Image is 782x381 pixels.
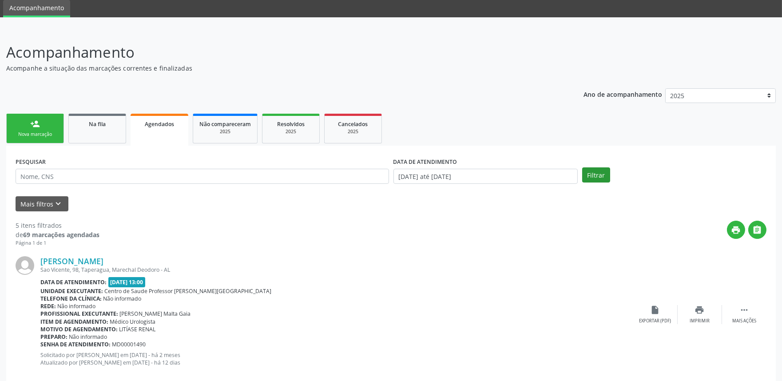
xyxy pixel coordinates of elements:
div: 5 itens filtrados [16,221,99,230]
span: MD00001490 [112,341,146,348]
div: 2025 [199,128,251,135]
i: print [695,305,705,315]
div: Nova marcação [13,131,57,138]
div: 2025 [331,128,375,135]
b: Senha de atendimento: [40,341,111,348]
div: Exportar (PDF) [639,318,671,324]
p: Acompanhamento [6,41,545,63]
button: Mais filtroskeyboard_arrow_down [16,196,68,212]
div: Imprimir [690,318,710,324]
i: keyboard_arrow_down [54,199,64,209]
span: LITÍASE RENAL [119,325,156,333]
span: Centro de Saude Professor [PERSON_NAME][GEOGRAPHIC_DATA] [105,287,272,295]
span: Não compareceram [199,120,251,128]
span: Resolvidos [277,120,305,128]
span: Cancelados [338,120,368,128]
button:  [748,221,766,239]
strong: 69 marcações agendadas [23,230,99,239]
b: Data de atendimento: [40,278,107,286]
button: Filtrar [582,167,610,183]
p: Acompanhe a situação das marcações correntes e finalizadas [6,63,545,73]
span: Não informado [58,302,96,310]
i: print [731,225,741,235]
span: Na fila [89,120,106,128]
span: [PERSON_NAME] Malta Gaia [120,310,191,317]
b: Item de agendamento: [40,318,108,325]
i:  [753,225,762,235]
div: person_add [30,119,40,129]
b: Motivo de agendamento: [40,325,118,333]
span: Agendados [145,120,174,128]
span: Médico Urologista [110,318,156,325]
b: Unidade executante: [40,287,103,295]
i: insert_drive_file [651,305,660,315]
span: Não informado [103,295,142,302]
p: Ano de acompanhamento [584,88,662,99]
p: Solicitado por [PERSON_NAME] em [DATE] - há 2 meses Atualizado por [PERSON_NAME] em [DATE] - há 1... [40,351,633,366]
div: 2025 [269,128,313,135]
b: Preparo: [40,333,67,341]
div: Sao Vicente, 98, Taperagua, Marechal Deodoro - AL [40,266,633,274]
div: Página 1 de 1 [16,239,99,247]
div: de [16,230,99,239]
div: Mais ações [732,318,756,324]
b: Telefone da clínica: [40,295,102,302]
img: img [16,256,34,275]
i:  [739,305,749,315]
b: Profissional executante: [40,310,118,317]
label: DATA DE ATENDIMENTO [393,155,457,169]
span: Não informado [69,333,107,341]
input: Selecione um intervalo [393,169,578,184]
a: [PERSON_NAME] [40,256,103,266]
span: [DATE] 13:00 [108,277,146,287]
button: print [727,221,745,239]
input: Nome, CNS [16,169,389,184]
b: Rede: [40,302,56,310]
label: PESQUISAR [16,155,46,169]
